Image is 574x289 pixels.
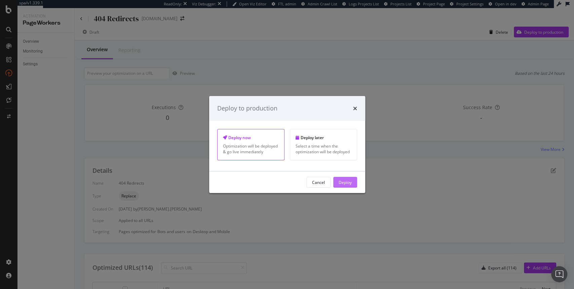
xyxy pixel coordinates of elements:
div: Deploy to production [217,104,277,113]
div: Select a time when the optimization will be deployed [296,143,351,155]
div: Deploy [339,179,352,185]
div: Optimization will be deployed & go live immediately [223,143,279,155]
button: Deploy [333,177,357,188]
button: Cancel [306,177,331,188]
div: Deploy now [223,135,279,140]
div: Cancel [312,179,325,185]
div: Open Intercom Messenger [551,266,567,282]
div: modal [209,96,365,193]
div: Deploy later [296,135,351,140]
div: times [353,104,357,113]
